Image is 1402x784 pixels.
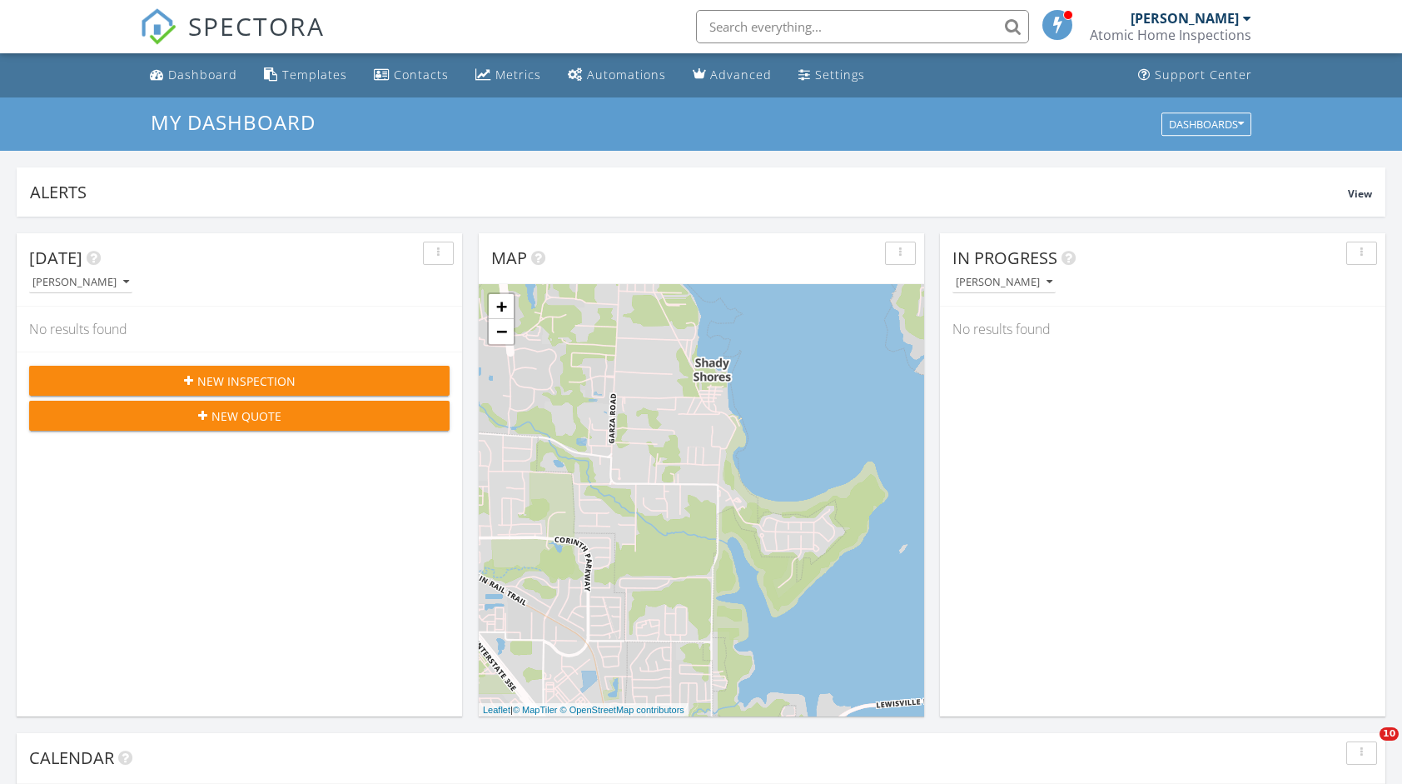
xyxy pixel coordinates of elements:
[29,272,132,294] button: [PERSON_NAME]
[952,272,1056,294] button: [PERSON_NAME]
[483,705,510,715] a: Leaflet
[367,60,455,91] a: Contacts
[1345,727,1385,767] iframe: Intercom live chat
[211,407,281,425] span: New Quote
[1169,118,1244,130] div: Dashboards
[696,10,1029,43] input: Search everything...
[686,60,778,91] a: Advanced
[168,67,237,82] div: Dashboard
[1155,67,1252,82] div: Support Center
[188,8,325,43] span: SPECTORA
[140,22,325,57] a: SPECTORA
[32,277,129,288] div: [PERSON_NAME]
[394,67,449,82] div: Contacts
[491,247,527,269] span: Map
[489,319,514,344] a: Zoom out
[29,747,114,769] span: Calendar
[792,60,872,91] a: Settings
[1090,27,1251,43] div: Atomic Home Inspections
[29,366,450,396] button: New Inspection
[282,67,347,82] div: Templates
[479,703,689,717] div: |
[495,67,541,82] div: Metrics
[197,372,296,390] span: New Inspection
[956,277,1052,288] div: [PERSON_NAME]
[560,705,684,715] a: © OpenStreetMap contributors
[151,108,316,136] span: My Dashboard
[1131,10,1239,27] div: [PERSON_NAME]
[513,705,558,715] a: © MapTiler
[29,401,450,431] button: New Quote
[587,67,666,82] div: Automations
[1161,112,1251,136] button: Dashboards
[489,294,514,319] a: Zoom in
[17,307,462,352] div: No results found
[257,60,354,91] a: Templates
[469,60,548,91] a: Metrics
[29,247,82,269] span: [DATE]
[952,247,1057,269] span: In Progress
[30,181,1348,203] div: Alerts
[940,307,1385,352] div: No results found
[140,8,176,45] img: The Best Home Inspection Software - Spectora
[815,67,865,82] div: Settings
[143,60,244,91] a: Dashboard
[710,67,772,82] div: Advanced
[1131,60,1259,91] a: Support Center
[561,60,673,91] a: Automations (Basic)
[1380,727,1399,741] span: 10
[1348,187,1372,201] span: View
